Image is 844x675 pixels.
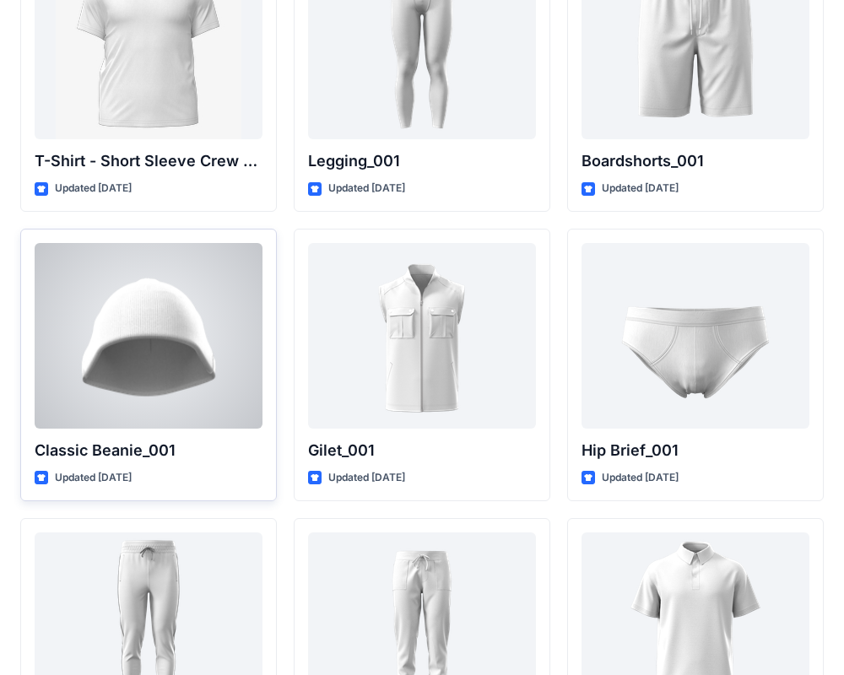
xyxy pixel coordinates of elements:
p: Legging_001 [308,149,536,173]
p: Updated [DATE] [328,180,405,197]
a: Hip Brief_001 [582,243,809,429]
p: T-Shirt - Short Sleeve Crew Neck [35,149,262,173]
p: Boardshorts_001 [582,149,809,173]
p: Hip Brief_001 [582,439,809,462]
p: Updated [DATE] [55,469,132,487]
a: Gilet_001 [308,243,536,429]
p: Updated [DATE] [328,469,405,487]
p: Gilet_001 [308,439,536,462]
p: Updated [DATE] [602,469,679,487]
p: Updated [DATE] [55,180,132,197]
p: Updated [DATE] [602,180,679,197]
p: Classic Beanie_001 [35,439,262,462]
a: Classic Beanie_001 [35,243,262,429]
